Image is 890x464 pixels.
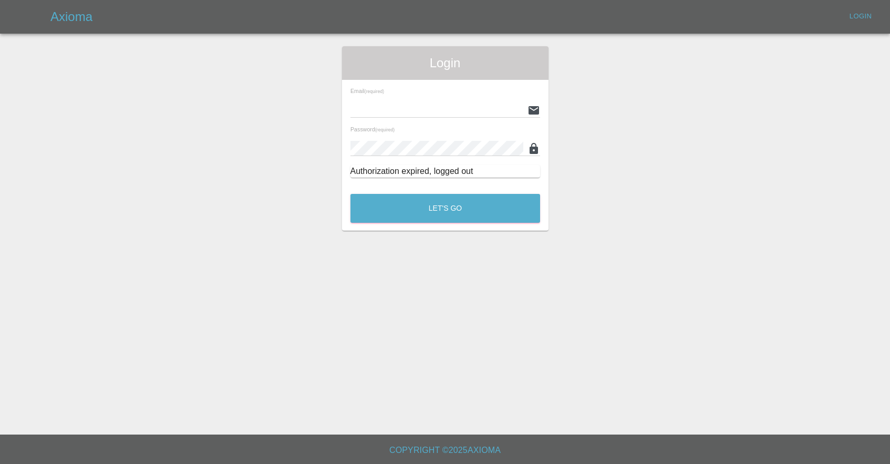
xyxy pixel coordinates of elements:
[364,89,384,94] small: (required)
[844,8,877,25] a: Login
[350,165,540,178] div: Authorization expired, logged out
[350,194,540,223] button: Let's Go
[50,8,92,25] h5: Axioma
[350,126,395,132] span: Password
[350,55,540,71] span: Login
[8,443,882,458] h6: Copyright © 2025 Axioma
[375,128,394,132] small: (required)
[350,88,384,94] span: Email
